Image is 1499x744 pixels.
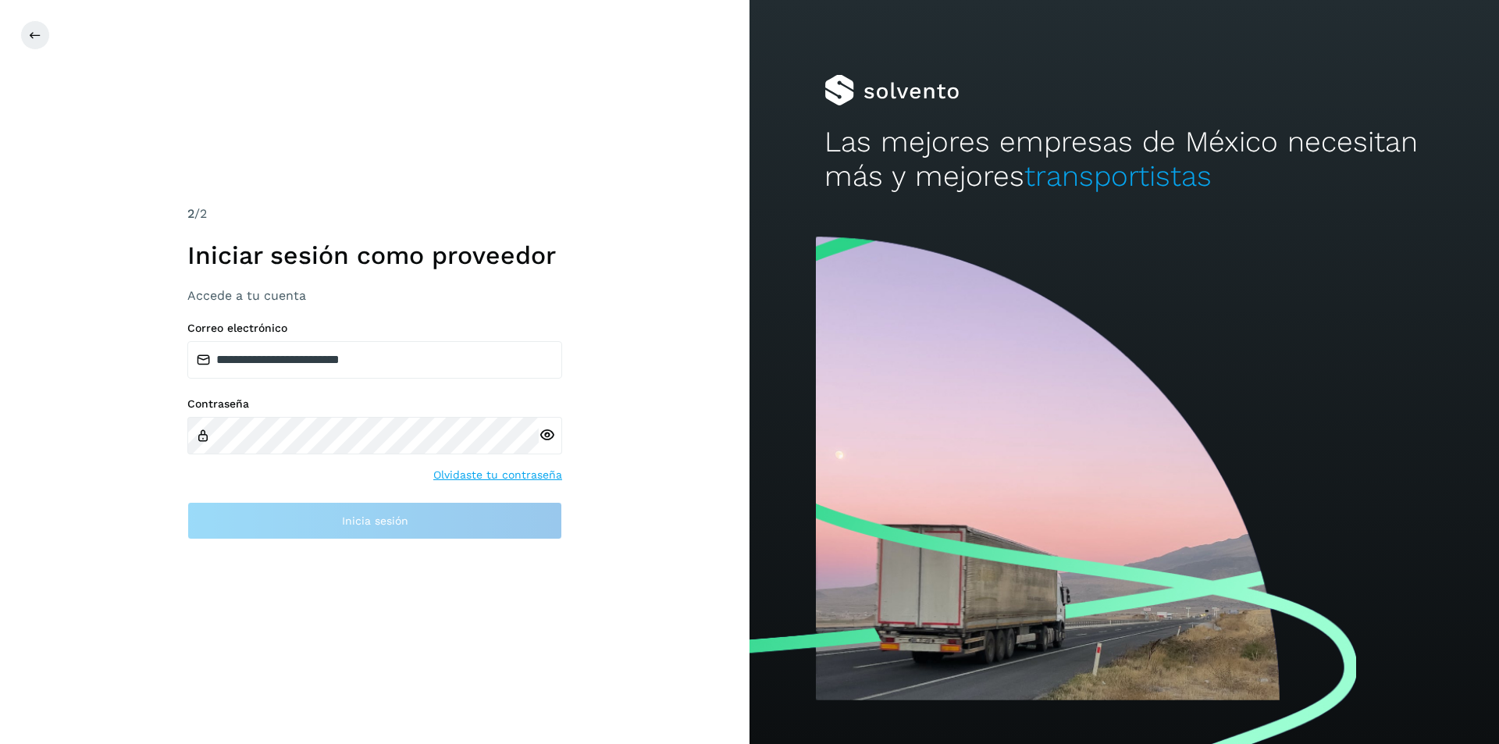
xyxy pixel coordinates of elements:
h3: Accede a tu cuenta [187,288,562,303]
div: /2 [187,205,562,223]
h2: Las mejores empresas de México necesitan más y mejores [824,125,1424,194]
span: Inicia sesión [342,515,408,526]
a: Olvidaste tu contraseña [433,467,562,483]
span: transportistas [1024,159,1212,193]
button: Inicia sesión [187,502,562,539]
h1: Iniciar sesión como proveedor [187,240,562,270]
span: 2 [187,206,194,221]
label: Contraseña [187,397,562,411]
label: Correo electrónico [187,322,562,335]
